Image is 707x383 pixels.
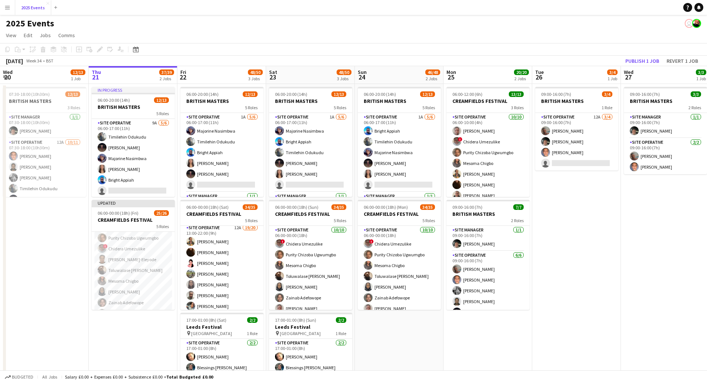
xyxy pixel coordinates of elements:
span: 3/3 [691,91,701,97]
span: 3/3 [696,69,706,75]
span: 5 Roles [245,105,258,110]
a: Edit [21,30,35,40]
span: Edit [24,32,32,39]
app-card-role: Site Operative1A5/606:00-17:00 (11h)Bright AppiahTimilehin OdukuduMajorine Nasimbwa[PERSON_NAME][... [358,113,441,192]
span: 09:00-16:00 (7h) [630,91,660,97]
span: 12/13 [420,91,435,97]
app-job-card: 06:00-00:00 (18h) (Mon)34/35CREAMFIELDS FESTIVAL5 RolesSite Operative10/1006:00-00:00 (18h)!Chide... [358,200,441,310]
span: 06:00-12:00 (6h) [452,91,482,97]
span: Wed [624,69,634,75]
span: Mon [446,69,456,75]
span: 2/2 [247,317,258,323]
div: BST [46,58,53,64]
app-card-role: Site Operative12A3/409:00-16:00 (7h)[PERSON_NAME][PERSON_NAME][PERSON_NAME] [535,113,618,171]
span: 25/26 [154,210,169,216]
span: Fri [180,69,186,75]
h3: CREAMFIELDS FESTIVAL [269,211,352,217]
span: 12/13 [71,69,85,75]
app-card-role: Site Operative2/217:00-01:00 (8h)[PERSON_NAME]Blessings [PERSON_NAME] [269,339,352,375]
span: 2 Roles [511,218,524,223]
h3: BRITISH MASTERS [535,98,618,104]
app-card-role: Site Manager1/1 [180,192,264,217]
span: 48/50 [337,69,351,75]
span: Comms [58,32,75,39]
span: 06:00-20:00 (14h) [98,97,130,103]
span: 17:00-01:00 (8h) (Sun) [275,317,316,323]
span: Sat [269,69,277,75]
app-card-role: Site Manager1/107:30-18:00 (10h30m)[PERSON_NAME] [3,113,86,138]
span: View [6,32,16,39]
span: Thu [92,69,101,75]
app-job-card: 09:00-16:00 (7h)3/4BRITISH MASTERS1 RoleSite Operative12A3/409:00-16:00 (7h)[PERSON_NAME][PERSON_... [535,87,618,171]
span: 20/20 [514,69,529,75]
span: Wed [3,69,13,75]
app-job-card: 07:30-18:00 (10h30m)12/13BRITISH MASTERS3 RolesSite Manager1/107:30-18:00 (10h30m)[PERSON_NAME]Si... [3,87,86,197]
button: Publish 1 job [622,56,662,66]
a: Comms [55,30,78,40]
div: In progress [92,87,175,93]
span: 21 [91,73,101,81]
span: 13/13 [509,91,524,97]
span: 12/13 [154,97,169,103]
app-card-role: Site Operative6/609:00-16:00 (7h)[PERSON_NAME][PERSON_NAME][PERSON_NAME][PERSON_NAME][PERSON_NAME] [446,251,530,330]
button: Revert 1 job [664,56,701,66]
span: [GEOGRAPHIC_DATA] [191,331,232,336]
app-card-role: Site Manager1/1 [269,192,352,217]
app-job-card: 17:00-01:00 (8h) (Sat)2/2Leeds Festival [GEOGRAPHIC_DATA]1 RoleSite Operative2/217:00-01:00 (8h)[... [180,313,264,375]
app-card-role: Site Manager1/1 [358,192,441,217]
div: Updated [92,200,175,206]
span: 06:00-00:00 (18h) (Fri) [98,210,138,216]
div: 06:00-20:00 (14h)12/13BRITISH MASTERS5 RolesSite Operative1A5/606:00-17:00 (11h)Bright AppiahTimi... [358,87,441,197]
h3: CREAMFIELDS FESTIVAL [92,217,175,223]
app-card-role: Site Operative12A9/1009:00-00:00 (15h)Purity Chizoba Ugwumgbo!Chidera Umezulike[PERSON_NAME]-Eley... [92,220,175,342]
h3: Leeds Festival [269,324,352,330]
span: [GEOGRAPHIC_DATA] [280,331,321,336]
app-job-card: Updated06:00-00:00 (18h) (Fri)25/26CREAMFIELDS FESTIVAL5 RolesSite Manager1/106:00-00:00 (18h)[PE... [92,200,175,310]
h1: 2025 Events [6,18,54,29]
span: 1 Role [247,331,258,336]
app-card-role: Site Operative2/217:00-01:00 (8h)[PERSON_NAME]Blessings [PERSON_NAME] [180,339,264,375]
app-user-avatar: Olivia Gill [685,19,694,28]
div: 3 Jobs [248,76,262,81]
app-card-role: Site Manager1/109:00-16:00 (7h)[PERSON_NAME] [446,226,530,251]
app-job-card: 09:00-16:00 (7h)3/3BRITISH MASTERS2 RolesSite Manager1/109:00-16:00 (7h)[PERSON_NAME]Site Operati... [624,87,707,174]
div: 2 Jobs [514,76,528,81]
h3: BRITISH MASTERS [358,98,441,104]
h3: BRITISH MASTERS [446,211,530,217]
app-job-card: 06:00-00:00 (18h) (Sun)34/35CREAMFIELDS FESTIVAL5 RolesSite Operative10/1006:00-00:00 (18h)!Chide... [269,200,352,310]
app-card-role: Site Operative9A5/606:00-17:00 (11h)Timilehin Odukudu[PERSON_NAME]Majorine Nasimbwa[PERSON_NAME]B... [92,119,175,198]
div: 06:00-20:00 (14h)12/13BRITISH MASTERS5 RolesSite Operative1A5/606:00-17:00 (11h)Majorine Nasimbwa... [180,87,264,197]
span: Week 34 [24,58,43,64]
span: 06:00-00:00 (18h) (Mon) [364,204,408,210]
h3: Leeds Festival [180,324,264,330]
app-user-avatar: Josh Tutty [692,19,701,28]
app-job-card: 09:00-16:00 (7h)7/7BRITISH MASTERS2 RolesSite Manager1/109:00-16:00 (7h)[PERSON_NAME]Site Operati... [446,200,530,310]
span: 2 Roles [688,105,701,110]
span: 26 [534,73,544,81]
span: ! [458,137,462,142]
app-card-role: Site Operative10/1006:00-00:00 (18h)!Chidera UmezulikePurity Chizoba UgwumgboMesoma ChigboToluwal... [269,226,352,348]
app-job-card: In progress06:00-20:00 (14h)12/13BRITISH MASTERS5 RolesSite Operative9A5/606:00-17:00 (11h)Timile... [92,87,175,197]
a: View [3,30,19,40]
span: 46/48 [425,69,440,75]
span: 12/13 [331,91,346,97]
span: 1 Role [336,331,346,336]
span: 48/50 [248,69,263,75]
app-job-card: 06:00-20:00 (14h)12/13BRITISH MASTERS5 RolesSite Operative1A5/606:00-17:00 (11h)Majorine Nasimbwa... [269,87,352,197]
span: 1 Role [602,105,612,110]
span: 7/7 [513,204,524,210]
span: 07:30-18:00 (10h30m) [9,91,50,97]
span: Jobs [40,32,51,39]
span: 37/39 [159,69,174,75]
app-card-role: Site Operative1A5/606:00-17:00 (11h)Majorine NasimbwaBright AppiahTimilehin Odukudu[PERSON_NAME][... [269,113,352,192]
span: Tue [535,69,544,75]
app-job-card: 06:00-00:00 (18h) (Sat)34/35CREAMFIELDS FESTIVAL5 RolesSite Manager1/109:00-00:00 (15h)[PERSON_NA... [180,200,264,310]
